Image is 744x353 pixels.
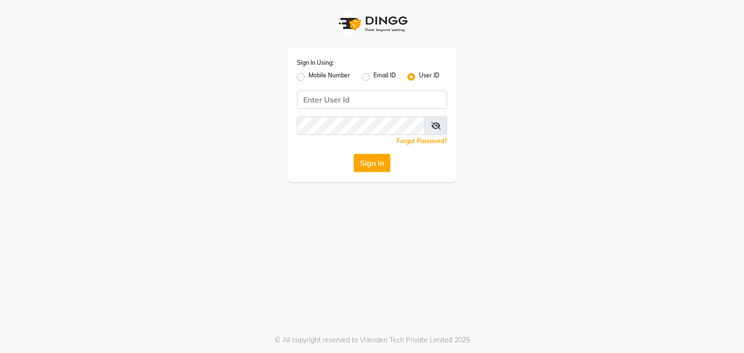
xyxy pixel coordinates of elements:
[397,137,447,145] a: Forgot Password?
[297,59,334,67] label: Sign In Using:
[297,90,447,109] input: Username
[309,71,350,83] label: Mobile Number
[419,71,439,83] label: User ID
[354,154,390,172] button: Sign In
[373,71,396,83] label: Email ID
[297,117,425,135] input: Username
[333,10,411,38] img: logo1.svg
